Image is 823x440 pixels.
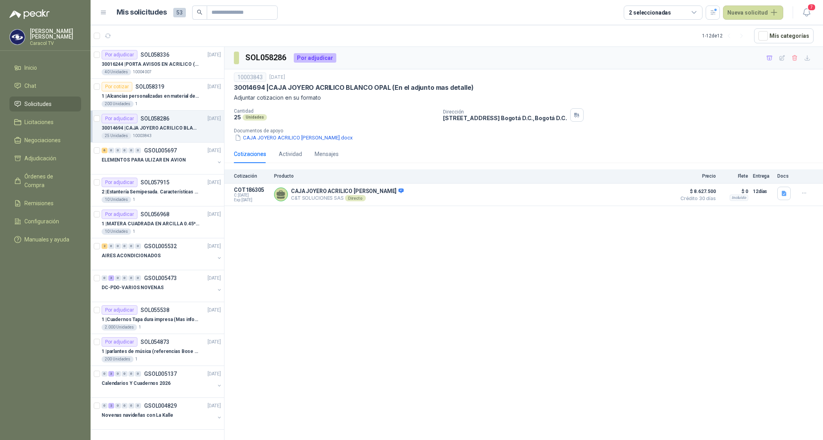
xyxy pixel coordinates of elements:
[234,114,241,121] p: 25
[115,403,121,408] div: 0
[102,356,133,362] div: 200 Unidades
[9,196,81,211] a: Remisiones
[677,187,716,196] span: $ 8.627.500
[141,307,169,313] p: SOL055538
[91,206,224,238] a: Por adjudicarSOL056968[DATE] 1 |MATERA CUADRADA EN ARCILLA 0.45*0.45*0.4010 Unidades1
[135,356,137,362] p: 1
[208,115,221,123] p: [DATE]
[122,148,128,153] div: 0
[102,93,200,100] p: 1 | Alcancías personalizadas en material de cerámica (VER ADJUNTO)
[234,198,269,202] span: Exp: [DATE]
[102,146,222,171] a: 6 0 0 0 0 0 GSOL005697[DATE] ELEMENTOS PARA ULIZAR EN AVION
[208,275,221,282] p: [DATE]
[243,114,267,121] div: Unidades
[799,6,814,20] button: 7
[102,101,133,107] div: 200 Unidades
[115,148,121,153] div: 0
[133,133,152,139] p: 10003843
[135,275,141,281] div: 0
[102,371,108,377] div: 0
[234,128,820,134] p: Documentos de apoyo
[102,324,137,330] div: 2.000 Unidades
[721,173,748,179] p: Flete
[24,217,59,226] span: Configuración
[777,173,793,179] p: Docs
[9,97,81,111] a: Solicitudes
[102,273,222,299] a: 0 3 0 0 0 0 GSOL005473[DATE] DC-PDO-VARIOS NOVENAS
[24,199,54,208] span: Remisiones
[144,403,177,408] p: GSOL004829
[234,187,269,193] p: COT186305
[9,169,81,193] a: Órdenes de Compra
[208,147,221,154] p: [DATE]
[91,79,224,111] a: Por cotizarSOL058319[DATE] 1 |Alcancías personalizadas en material de cerámica (VER ADJUNTO)200 U...
[30,28,81,39] p: [PERSON_NAME] [PERSON_NAME]
[144,275,177,281] p: GSOL005473
[102,197,131,203] div: 10 Unidades
[723,6,783,20] button: Nueva solicitud
[294,53,336,63] div: Por adjudicar
[115,371,121,377] div: 0
[91,334,224,366] a: Por adjudicarSOL054873[DATE] 1 |parlantes de música (referencias Bose o Alexa) CON MARCACION 1 LO...
[24,172,74,189] span: Órdenes de Compra
[135,243,141,249] div: 0
[24,118,54,126] span: Licitaciones
[102,284,163,291] p: DC-PDO-VARIOS NOVENAS
[135,101,137,107] p: 1
[173,8,186,17] span: 53
[102,243,108,249] div: 2
[102,380,171,387] p: Calendarios Y Cuadernos 2026
[133,69,152,75] p: 10004007
[141,180,169,185] p: SOL057915
[24,82,36,90] span: Chat
[677,196,716,201] span: Crédito 30 días
[754,28,814,43] button: Mís categorías
[24,154,56,163] span: Adjudicación
[108,403,114,408] div: 2
[102,275,108,281] div: 0
[102,188,200,196] p: 2 | Estantería Semipesada. Características en el adjunto
[677,173,716,179] p: Precio
[9,60,81,75] a: Inicio
[102,228,131,235] div: 10 Unidades
[144,243,177,249] p: GSOL005532
[208,243,221,250] p: [DATE]
[102,133,131,139] div: 25 Unidades
[135,403,141,408] div: 0
[144,148,177,153] p: GSOL005697
[730,195,748,201] div: Incluido
[141,52,169,58] p: SOL058336
[91,175,224,206] a: Por adjudicarSOL057915[DATE] 2 |Estantería Semipesada. Características en el adjunto10 Unidades1
[24,100,52,108] span: Solicitudes
[291,195,404,201] p: C&T SOLUCIONES SAS
[135,371,141,377] div: 0
[102,369,222,394] a: 0 3 0 0 0 0 GSOL005137[DATE] Calendarios Y Cuadernos 2026
[208,179,221,186] p: [DATE]
[9,115,81,130] a: Licitaciones
[102,348,200,355] p: 1 | parlantes de música (referencias Bose o Alexa) CON MARCACION 1 LOGO (Mas datos en el adjunto)
[102,178,137,187] div: Por adjudicar
[102,82,132,91] div: Por cotizar
[274,173,672,179] p: Producto
[269,74,285,81] p: [DATE]
[753,173,773,179] p: Entrega
[108,243,114,249] div: 0
[702,30,748,42] div: 1 - 12 de 12
[9,9,50,19] img: Logo peakr
[208,83,221,91] p: [DATE]
[9,78,81,93] a: Chat
[234,150,266,158] div: Cotizaciones
[345,195,366,201] div: Directo
[141,212,169,217] p: SOL056968
[135,148,141,153] div: 0
[91,302,224,334] a: Por adjudicarSOL055538[DATE] 1 |Cuadernos Tapa dura impresa (Mas informacion en el adjunto)2.000 ...
[245,52,287,64] h3: SOL058286
[141,339,169,345] p: SOL054873
[102,252,161,260] p: AIRES ACONDICIONADOS
[234,173,269,179] p: Cotización
[102,241,222,267] a: 2 0 0 0 0 0 GSOL005532[DATE] AIRES ACONDICIONADOS
[443,115,567,121] p: [STREET_ADDRESS] Bogotá D.C. , Bogotá D.C.
[807,4,816,11] span: 7
[91,111,224,143] a: Por adjudicarSOL058286[DATE] 30014694 |CAJA JOYERO ACRILICO BLANCO OPAL (En el adjunto mas detall...
[208,370,221,378] p: [DATE]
